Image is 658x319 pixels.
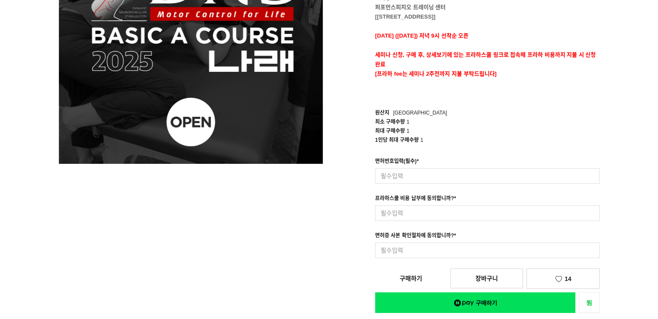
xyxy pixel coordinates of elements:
[407,128,410,134] span: 1
[375,157,419,168] div: 면허번호입력(필수)
[393,110,447,116] span: [GEOGRAPHIC_DATA]
[375,13,435,20] strong: [[STREET_ADDRESS]]
[375,137,419,143] span: 1인당 최대 구매수량
[375,242,600,258] input: 필수입력
[407,119,410,125] span: 1
[375,32,469,39] span: [DATE] ([DATE]) 저녁 9시 선착순 오픈
[375,231,456,242] div: 면허증 사본 확인절차에 동의합니까?
[375,128,405,134] span: 최대 구매수량
[375,194,456,205] div: 프라하스쿨 비용 납부에 동의합니까?
[375,168,600,184] input: 필수입력
[375,269,447,288] a: 구매하기
[375,110,389,116] span: 원산지
[450,268,523,288] a: 장바구니
[565,275,571,282] span: 14
[375,4,446,10] strong: 퍼포먼스피지오 트레이닝 센터
[375,70,497,77] span: [프라하 fee는 세미나 2주전까지 지불 부탁드립니다]
[526,268,599,289] a: 14
[579,292,600,313] a: 새창
[375,205,600,221] input: 필수입력
[375,119,405,125] span: 최소 구매수량
[375,51,596,67] strong: 세미나 신청, 구매 후, 상세보기에 있는 프라하스쿨 링크로 접속해 프라하 비용까지 지불 시 신청완료
[375,292,575,313] a: 새창
[420,137,424,143] span: 1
